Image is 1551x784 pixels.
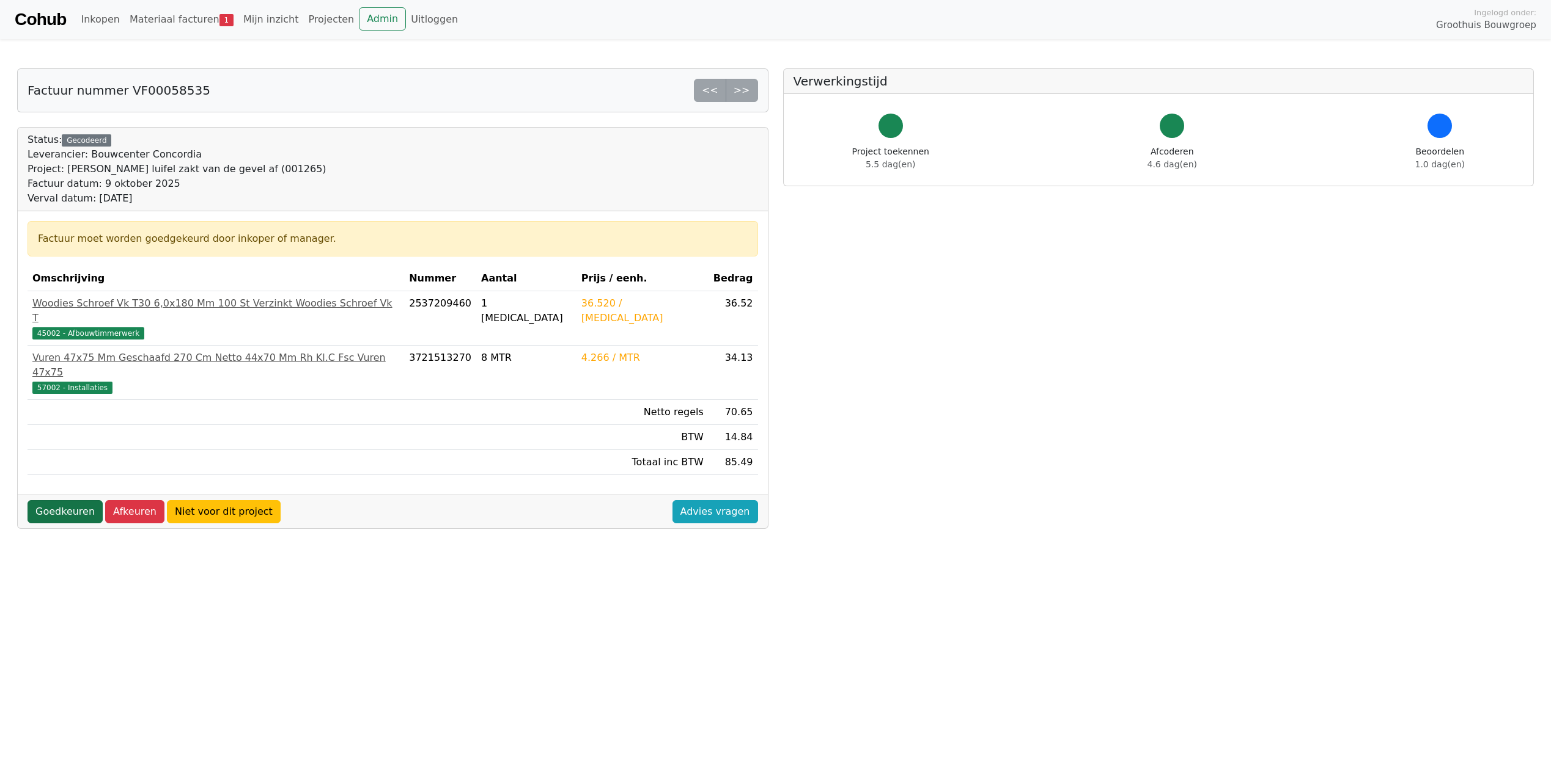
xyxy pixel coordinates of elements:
[219,14,234,26] span: 1
[404,291,476,346] td: 2537209460
[32,350,399,394] a: Vuren 47x75 Mm Geschaafd 270 Cm Netto 44x70 Mm Rh Kl.C Fsc Vuren 47x7557002 - Installaties
[1148,159,1197,169] span: 4.6 dag(en)
[1415,145,1465,171] div: Beoordelen
[476,266,577,291] th: Aantal
[62,134,111,147] div: Gecodeerd
[28,266,404,291] th: Omschrijving
[32,327,144,339] span: 45002 - Afbouwtimmerwerk
[1436,18,1536,32] span: Groothuis Bouwgroep
[1415,159,1465,169] span: 1.0 dag(en)
[577,450,709,475] td: Totaal inc BTW
[238,7,304,32] a: Mijn inzicht
[1474,7,1536,18] span: Ingelogd onder:
[709,291,758,346] td: 36.52
[404,266,476,291] th: Nummer
[32,296,399,325] div: Woodies Schroef Vk T30 6,0x180 Mm 100 St Verzinkt Woodies Schroef Vk T
[709,346,758,400] td: 34.13
[32,296,399,340] a: Woodies Schroef Vk T30 6,0x180 Mm 100 St Verzinkt Woodies Schroef Vk T45002 - Afbouwtimmerwerk
[852,145,929,171] div: Project toekennen
[76,7,124,32] a: Inkopen
[15,5,66,34] a: Cohub
[672,500,758,523] a: Advies vragen
[577,400,709,425] td: Netto regels
[709,266,758,291] th: Bedrag
[303,7,359,32] a: Projecten
[481,296,572,325] div: 1 [MEDICAL_DATA]
[32,382,112,394] span: 57002 - Installaties
[125,7,238,32] a: Materiaal facturen1
[581,296,704,325] div: 36.520 / [MEDICAL_DATA]
[481,350,572,365] div: 8 MTR
[866,159,915,169] span: 5.5 dag(en)
[28,162,326,176] div: Project: [PERSON_NAME] luifel zakt van de gevel af (001265)
[577,425,709,450] td: BTW
[28,147,326,162] div: Leverancier: Bouwcenter Concordia
[404,346,476,400] td: 3721513270
[28,176,326,191] div: Factuur datum: 9 oktober 2025
[709,450,758,475] td: 85.49
[32,350,399,380] div: Vuren 47x75 Mm Geschaafd 270 Cm Netto 44x70 Mm Rh Kl.C Fsc Vuren 47x75
[794,74,1524,89] h5: Verwerkingstijd
[709,425,758,450] td: 14.84
[28,500,103,523] a: Goedkeuren
[406,7,463,32] a: Uitloggen
[709,400,758,425] td: 70.65
[1148,145,1197,171] div: Afcoderen
[577,266,709,291] th: Prijs / eenh.
[167,500,281,523] a: Niet voor dit project
[105,500,164,523] a: Afkeuren
[38,231,748,246] div: Factuur moet worden goedgekeurd door inkoper of manager.
[28,132,326,206] div: Status:
[28,83,210,98] h5: Factuur nummer VF00058535
[581,350,704,365] div: 4.266 / MTR
[28,191,326,206] div: Verval datum: [DATE]
[359,7,406,31] a: Admin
